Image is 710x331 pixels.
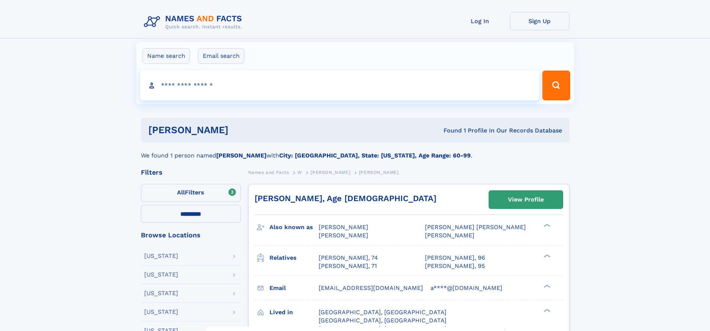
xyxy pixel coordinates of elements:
[279,152,471,159] b: City: [GEOGRAPHIC_DATA], State: [US_STATE], Age Range: 60-99
[141,232,241,238] div: Browse Locations
[542,71,570,100] button: Search Button
[269,282,319,294] h3: Email
[198,48,244,64] label: Email search
[319,262,377,270] a: [PERSON_NAME], 71
[248,168,289,177] a: Names and Facts
[177,189,185,196] span: All
[508,191,544,208] div: View Profile
[489,191,563,209] a: View Profile
[269,306,319,319] h3: Lived in
[140,71,539,100] input: search input
[319,284,423,291] span: [EMAIL_ADDRESS][DOMAIN_NAME]
[542,284,551,288] div: ❯
[510,12,569,30] a: Sign Up
[319,224,368,231] span: [PERSON_NAME]
[141,142,569,160] div: We found 1 person named with .
[255,194,436,203] a: [PERSON_NAME], Age [DEMOGRAPHIC_DATA]
[148,125,336,135] h1: [PERSON_NAME]
[144,290,178,296] div: [US_STATE]
[450,12,510,30] a: Log In
[141,184,241,202] label: Filters
[319,317,446,324] span: [GEOGRAPHIC_DATA], [GEOGRAPHIC_DATA]
[310,168,350,177] a: [PERSON_NAME]
[216,152,266,159] b: [PERSON_NAME]
[319,254,378,262] a: [PERSON_NAME], 74
[542,253,551,258] div: ❯
[336,127,562,135] div: Found 1 Profile In Our Records Database
[141,12,248,32] img: Logo Names and Facts
[425,262,485,270] a: [PERSON_NAME], 95
[542,223,551,228] div: ❯
[297,168,302,177] a: W
[310,170,350,175] span: [PERSON_NAME]
[319,232,368,239] span: [PERSON_NAME]
[141,169,241,176] div: Filters
[142,48,190,64] label: Name search
[297,170,302,175] span: W
[425,232,474,239] span: [PERSON_NAME]
[144,309,178,315] div: [US_STATE]
[425,224,526,231] span: [PERSON_NAME] [PERSON_NAME]
[144,272,178,278] div: [US_STATE]
[269,252,319,264] h3: Relatives
[425,254,485,262] a: [PERSON_NAME], 96
[269,221,319,234] h3: Also known as
[319,309,446,316] span: [GEOGRAPHIC_DATA], [GEOGRAPHIC_DATA]
[542,308,551,313] div: ❯
[144,253,178,259] div: [US_STATE]
[359,170,399,175] span: [PERSON_NAME]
